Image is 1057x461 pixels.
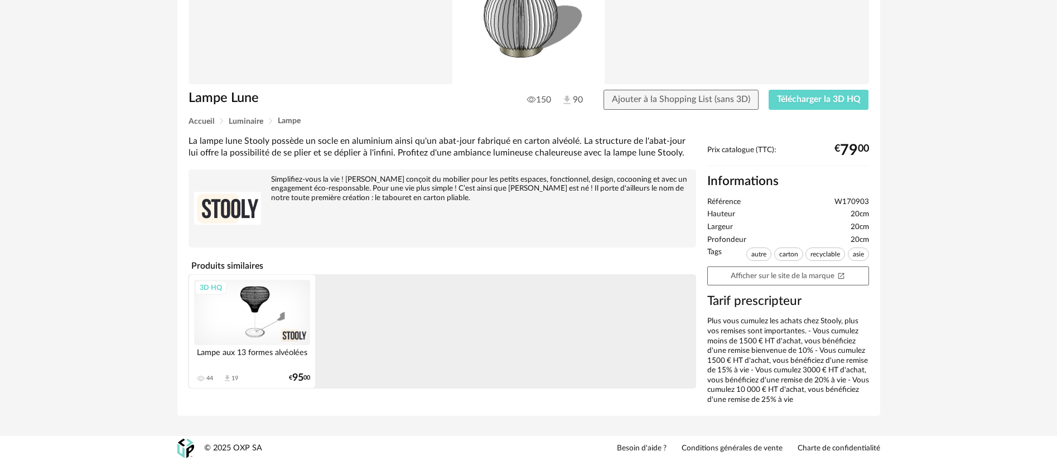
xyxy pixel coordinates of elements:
span: Accueil [189,118,214,125]
a: Afficher sur le site de la marqueOpen In New icon [707,266,869,286]
span: Lampe [278,117,301,125]
span: Télécharger la 3D HQ [777,95,861,104]
div: Simplifiez-vous la vie ! [PERSON_NAME] conçoit du mobilier pour les petits espaces, fonctionnel, ... [194,175,691,203]
span: 95 [292,374,303,382]
div: 19 [231,375,238,382]
span: carton [774,248,803,261]
span: Largeur [707,222,733,232]
span: 20cm [851,235,869,245]
button: Ajouter à la Shopping List (sans 3D) [604,90,759,110]
span: 90 [561,94,583,106]
div: © 2025 OXP SA [204,443,262,454]
span: Référence [707,197,741,207]
div: € 00 [834,146,869,155]
img: OXP [177,439,194,458]
div: 44 [206,375,213,382]
span: Open In New icon [837,271,845,279]
a: Charte de confidentialité [798,444,880,454]
span: Hauteur [707,210,735,220]
div: € 00 [289,374,310,382]
h4: Produits similaires [189,258,696,274]
a: Besoin d'aide ? [617,444,667,454]
div: Prix catalogue (TTC): [707,145,869,166]
span: asie [848,248,869,261]
span: Download icon [223,374,231,382]
img: brand logo [194,175,261,242]
div: Lampe aux 13 formes alvéolées [194,345,310,367]
div: 3D HQ [195,280,227,295]
span: Tags [707,248,722,264]
h3: Tarif prescripteur [707,293,869,309]
span: Ajouter à la Shopping List (sans 3D) [612,95,750,104]
img: Téléchargements [561,94,573,106]
h2: Informations [707,173,869,190]
div: Breadcrumb [189,117,869,125]
span: autre [746,248,771,261]
span: 79 [840,146,858,155]
h1: Lampe Lune [189,90,466,107]
button: Télécharger la 3D HQ [769,90,869,110]
span: 20cm [851,222,869,232]
span: Profondeur [707,235,746,245]
span: 20cm [851,210,869,220]
span: W170903 [834,197,869,207]
a: Conditions générales de vente [682,444,783,454]
span: recyclable [805,248,845,261]
a: 3D HQ Lampe aux 13 formes alvéolées 44 Download icon 19 €9500 [189,275,315,388]
div: La lampe lune Stooly possède un socle en aluminium ainsi qu'un abat-jour fabriqué en carton alvéo... [189,135,696,159]
span: Luminaire [229,118,263,125]
span: 150 [527,94,551,105]
div: Plus vous cumulez les achats chez Stooly, plus vos remises sont importantes. - Vous cumulez moins... [707,317,869,405]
